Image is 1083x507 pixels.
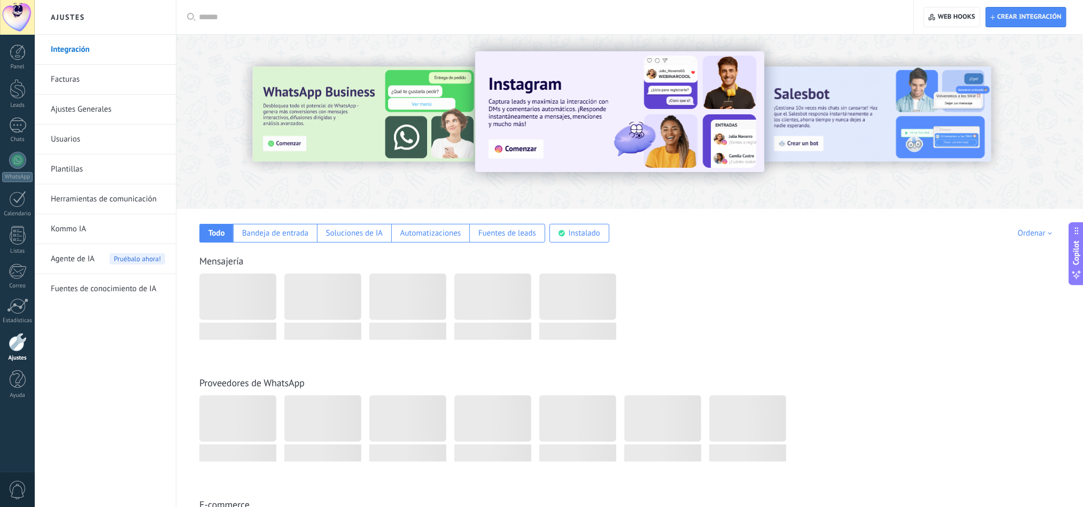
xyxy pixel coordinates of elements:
button: Web hooks [924,7,980,27]
span: Copilot [1071,240,1082,265]
a: Proveedores de WhatsApp [199,377,305,389]
span: Pruébalo ahora! [110,253,165,264]
div: Soluciones de IA [326,228,383,238]
a: Fuentes de conocimiento de IA [51,274,165,304]
div: Correo [2,283,33,290]
a: Facturas [51,65,165,95]
img: Slide 3 [252,67,480,162]
li: Ajustes Generales [35,95,176,124]
div: Leads [2,102,33,109]
a: Kommo IA [51,214,165,244]
li: Usuarios [35,124,176,154]
a: Ajustes Generales [51,95,165,124]
div: Chats [2,136,33,143]
div: Ajustes [2,355,33,362]
div: Bandeja de entrada [242,228,308,238]
div: Listas [2,248,33,255]
div: Ordenar [1018,228,1056,238]
li: Integración [35,35,176,65]
div: Estadísticas [2,317,33,324]
img: Slide 1 [475,51,764,172]
a: Usuarios [51,124,165,154]
a: Agente de IAPruébalo ahora! [51,244,165,274]
div: WhatsApp [2,172,33,182]
li: Plantillas [35,154,176,184]
img: Slide 2 [763,67,991,162]
a: Mensajería [199,255,244,267]
a: Integración [51,35,165,65]
div: Instalado [569,228,600,238]
div: Ayuda [2,392,33,399]
button: Crear integración [986,7,1066,27]
li: Herramientas de comunicación [35,184,176,214]
a: Herramientas de comunicación [51,184,165,214]
span: Web hooks [938,13,976,21]
li: Kommo IA [35,214,176,244]
span: Agente de IA [51,244,95,274]
div: Fuentes de leads [478,228,536,238]
a: Plantillas [51,154,165,184]
li: Agente de IA [35,244,176,274]
li: Facturas [35,65,176,95]
div: Automatizaciones [400,228,461,238]
span: Crear integración [997,13,1062,21]
li: Fuentes de conocimiento de IA [35,274,176,303]
div: Calendario [2,210,33,217]
div: Panel [2,64,33,71]
div: Todo [208,228,225,238]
